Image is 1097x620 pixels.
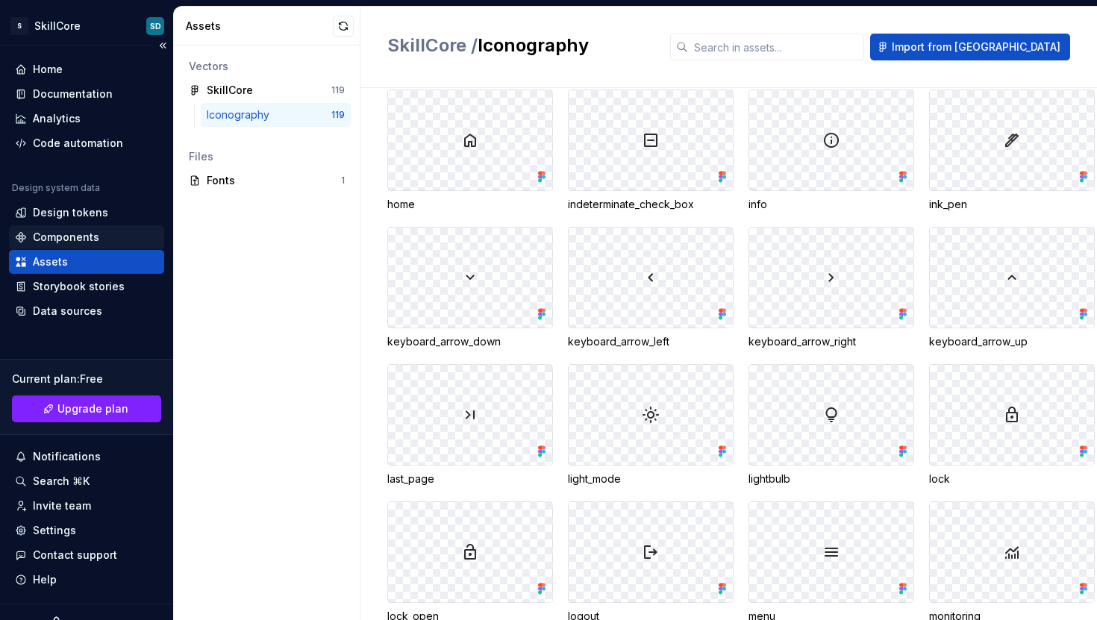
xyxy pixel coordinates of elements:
a: Data sources [9,299,164,323]
a: Design tokens [9,201,164,225]
a: Documentation [9,82,164,106]
div: Storybook stories [33,279,125,294]
button: Import from [GEOGRAPHIC_DATA] [870,34,1070,60]
a: Upgrade plan [12,395,161,422]
div: Fonts [207,173,341,188]
div: Code automation [33,136,123,151]
div: keyboard_arrow_left [568,334,734,349]
div: info [748,197,914,212]
div: Design tokens [33,205,108,220]
button: Help [9,568,164,592]
div: Invite team [33,498,91,513]
input: Search in assets... [688,34,864,60]
a: Code automation [9,131,164,155]
span: Import from [GEOGRAPHIC_DATA] [892,40,1060,54]
div: Notifications [33,449,101,464]
a: Assets [9,250,164,274]
button: Contact support [9,543,164,567]
div: Files [189,149,345,164]
div: Components [33,230,99,245]
div: S [10,17,28,35]
div: keyboard_arrow_up [929,334,1095,349]
div: lightbulb [748,472,914,486]
div: Assets [186,19,333,34]
div: keyboard_arrow_right [748,334,914,349]
button: Collapse sidebar [152,35,173,56]
div: Data sources [33,304,102,319]
div: Help [33,572,57,587]
a: Home [9,57,164,81]
a: SkillCore119 [183,78,351,102]
span: Upgrade plan [57,401,128,416]
div: 119 [331,84,345,96]
a: Analytics [9,107,164,131]
span: SkillCore / [387,34,478,56]
button: SSkillCoreSD [3,10,170,42]
a: Fonts1 [183,169,351,192]
div: SD [150,20,161,32]
div: Vectors [189,59,345,74]
div: Home [33,62,63,77]
div: 1 [341,175,345,187]
button: Search ⌘K [9,469,164,493]
a: Invite team [9,494,164,518]
div: Assets [33,254,68,269]
div: home [387,197,553,212]
div: keyboard_arrow_down [387,334,553,349]
div: lock [929,472,1095,486]
a: Components [9,225,164,249]
div: ink_pen [929,197,1095,212]
div: Settings [33,523,76,538]
div: SkillCore [34,19,81,34]
div: light_mode [568,472,734,486]
a: Settings [9,519,164,542]
a: Storybook stories [9,275,164,298]
div: Iconography [207,107,275,122]
div: last_page [387,472,553,486]
div: 119 [331,109,345,121]
button: Notifications [9,445,164,469]
div: indeterminate_check_box [568,197,734,212]
div: Search ⌘K [33,474,90,489]
a: Iconography119 [201,103,351,127]
div: Analytics [33,111,81,126]
div: Current plan : Free [12,372,161,386]
div: Contact support [33,548,117,563]
h2: Iconography [387,34,652,57]
div: Documentation [33,87,113,101]
div: SkillCore [207,83,253,98]
div: Design system data [12,182,100,194]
